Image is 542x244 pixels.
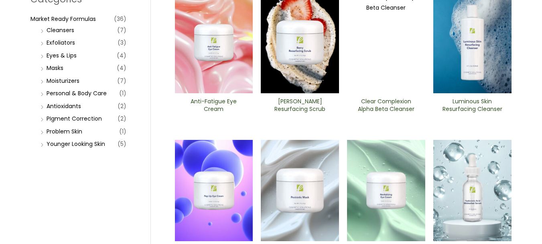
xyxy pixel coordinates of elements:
span: (2) [118,113,126,124]
a: Exfoliators [47,39,75,47]
img: Pep Up Eye Cream [175,140,253,241]
a: Clear Complexion Alpha Beta ​Cleanser [354,98,418,116]
a: Anti-Fatigue Eye Cream [181,98,246,116]
a: Problem Skin [47,127,82,135]
span: (36) [114,13,126,25]
a: Masks [47,64,63,72]
span: (4) [117,62,126,74]
a: Younger Looking Skin [47,140,105,148]
span: (1) [119,126,126,137]
span: (4) [117,50,126,61]
h2: Luminous Skin Resurfacing ​Cleanser [440,98,505,113]
a: Market Ready Formulas [30,15,96,23]
img: Probiotic Mask [261,140,339,241]
span: (3) [118,37,126,48]
span: (1) [119,88,126,99]
span: (2) [118,100,126,112]
a: Luminous Skin Resurfacing ​Cleanser [440,98,505,116]
h2: Anti-Fatigue Eye Cream [181,98,246,113]
h2: Clear Complexion Alpha Beta ​Cleanser [354,98,418,113]
img: Revitalizing ​Eye Cream [347,140,425,241]
a: Personal & Body Care [47,89,107,97]
a: Moisturizers [47,77,79,85]
a: Eyes & Lips [47,51,77,59]
a: Antioxidants [47,102,81,110]
h2: [PERSON_NAME] Resurfacing Scrub [268,98,332,113]
span: (7) [117,75,126,86]
span: (7) [117,25,126,36]
img: Hyaluronic moisturizer Serum [433,140,512,241]
a: PIgment Correction [47,115,102,123]
a: [PERSON_NAME] Resurfacing Scrub [268,98,332,116]
span: (5) [118,138,126,150]
a: Cleansers [47,26,74,34]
